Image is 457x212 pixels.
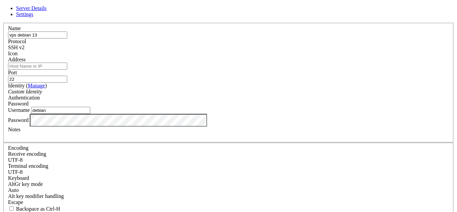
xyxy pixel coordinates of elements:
label: Encoding [8,145,28,151]
label: Set the expected encoding for data received from the host. If the encodings do not match, visual ... [8,181,43,187]
div: UTF-8 [8,157,449,163]
div: Password [8,101,449,107]
label: Username [8,107,30,113]
span: Escape [8,199,23,205]
label: The default terminal encoding. ISO-2022 enables character map translations (like graphics maps). ... [8,163,48,169]
input: Server Name [8,31,67,39]
span: UTF-8 [8,169,23,175]
a: Server Details [16,5,47,11]
label: Authentication [8,95,40,100]
div: Custom Identity [8,89,449,95]
label: Password [8,117,28,123]
label: If true, the backspace should send BS ('\x08', aka ^H). Otherwise the backspace key should send '... [8,206,60,212]
div: Auto [8,187,449,193]
label: Identity [8,83,47,88]
label: Icon [8,51,17,56]
label: Set the expected encoding for data received from the host. If the encodings do not match, visual ... [8,151,46,157]
div: Escape [8,199,449,205]
a: Settings [16,11,33,17]
span: Password [8,101,28,107]
input: Host Name or IP [8,63,67,70]
label: Address [8,57,25,62]
div: SSH v2 [8,45,449,51]
a: Manage [28,83,45,88]
span: Backspace as Ctrl-H [16,206,60,212]
i: Custom Identity [8,89,42,94]
label: Controls how the Alt key is handled. Escape: Send an ESC prefix. 8-Bit: Add 128 to the typed char... [8,193,64,199]
input: Backspace as Ctrl-H [9,206,14,211]
input: Port Number [8,76,67,83]
label: Name [8,25,21,31]
input: Login Username [31,107,90,114]
span: Auto [8,187,19,193]
label: Port [8,70,17,75]
span: ( ) [26,83,47,88]
span: SSH v2 [8,45,24,50]
span: UTF-8 [8,157,23,163]
label: Notes [8,127,20,132]
label: Keyboard [8,175,29,181]
div: UTF-8 [8,169,449,175]
label: Protocol [8,39,26,44]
